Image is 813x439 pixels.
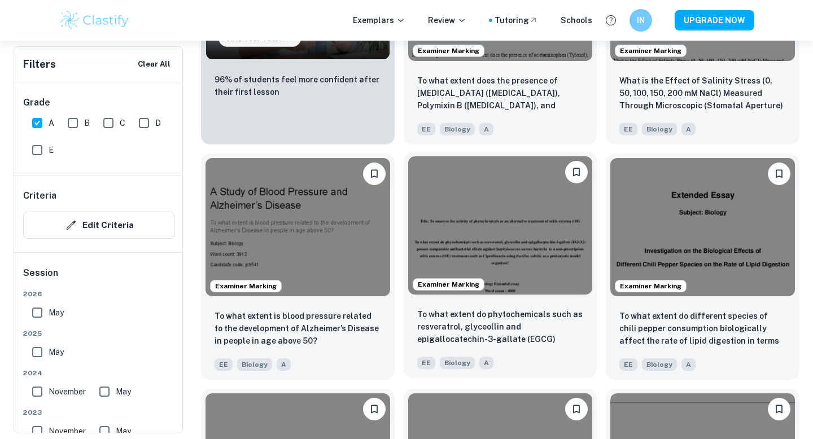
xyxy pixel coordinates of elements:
span: 2023 [23,407,174,418]
span: EE [417,123,435,135]
span: Examiner Marking [211,281,281,291]
h6: IN [635,14,648,27]
button: Bookmark [565,398,588,420]
a: Examiner MarkingBookmarkTo what extent do phytochemicals such as resveratrol, glyceollin and epig... [404,153,597,380]
span: Biology [440,123,475,135]
h6: Grade [23,96,174,109]
p: To what extent does the presence of acetaminophen (Tylenol), Polymixin B (Polysporin), and diphen... [417,74,584,113]
p: Review [428,14,466,27]
p: To what extent do different species of chili pepper consumption biologically affect the rate of l... [619,310,786,348]
span: A [479,357,493,369]
span: Examiner Marking [615,46,686,56]
img: Biology EE example thumbnail: To what extent is blood pressure related [206,158,390,296]
span: EE [619,123,637,135]
span: May [49,306,64,319]
span: Biology [440,357,475,369]
span: Biology [237,358,272,371]
span: D [155,117,161,129]
button: Bookmark [565,161,588,183]
button: Clear All [135,56,173,73]
h6: Filters [23,56,56,72]
span: C [120,117,125,129]
p: Exemplars [353,14,405,27]
span: November [49,425,86,437]
span: A [49,117,54,129]
button: Bookmark [768,163,790,185]
button: Bookmark [363,398,386,420]
span: May [116,385,131,398]
span: November [49,385,86,398]
img: Biology EE example thumbnail: To what extent do different species of c [610,158,795,296]
span: Examiner Marking [413,279,484,289]
span: 2026 [23,289,174,299]
span: A [277,358,291,371]
span: E [49,144,54,156]
p: To what extent do phytochemicals such as resveratrol, glyceollin and epigallocatechin-3-gallate (... [417,308,584,346]
span: Biology [642,358,677,371]
span: May [116,425,131,437]
span: Examiner Marking [413,46,484,56]
button: UPGRADE NOW [675,10,754,30]
span: 2025 [23,328,174,339]
button: Bookmark [363,163,386,185]
button: Bookmark [768,398,790,420]
button: Edit Criteria [23,212,174,239]
img: Clastify logo [59,9,130,32]
h6: Session [23,266,174,289]
span: EE [417,357,435,369]
span: B [84,117,90,129]
p: To what extent is blood pressure related to the development of Alzheimer’s Disease in people in a... [215,310,381,347]
span: Examiner Marking [615,281,686,291]
p: 96% of students feel more confident after their first lesson [215,73,381,98]
span: A [479,123,493,135]
button: Help and Feedback [601,11,620,30]
h6: Criteria [23,189,56,203]
span: Biology [642,123,677,135]
span: EE [215,358,233,371]
a: Examiner MarkingBookmarkTo what extent do different species of chili pepper consumption biologica... [606,153,799,380]
button: IN [630,9,652,32]
p: What is the Effect of Salinity Stress (0, 50, 100, 150, 200 mM NaCl) Measured Through Microscopic... [619,74,786,113]
span: EE [619,358,637,371]
span: A [681,358,696,371]
a: Examiner MarkingBookmarkTo what extent is blood pressure related to the development of Alzheimer’... [201,153,395,380]
img: Biology EE example thumbnail: To what extent do phytochemicals such as [408,156,593,295]
span: 2024 [23,368,174,378]
span: A [681,123,696,135]
a: Schools [561,14,592,27]
span: May [49,346,64,358]
a: Tutoring [495,14,538,27]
